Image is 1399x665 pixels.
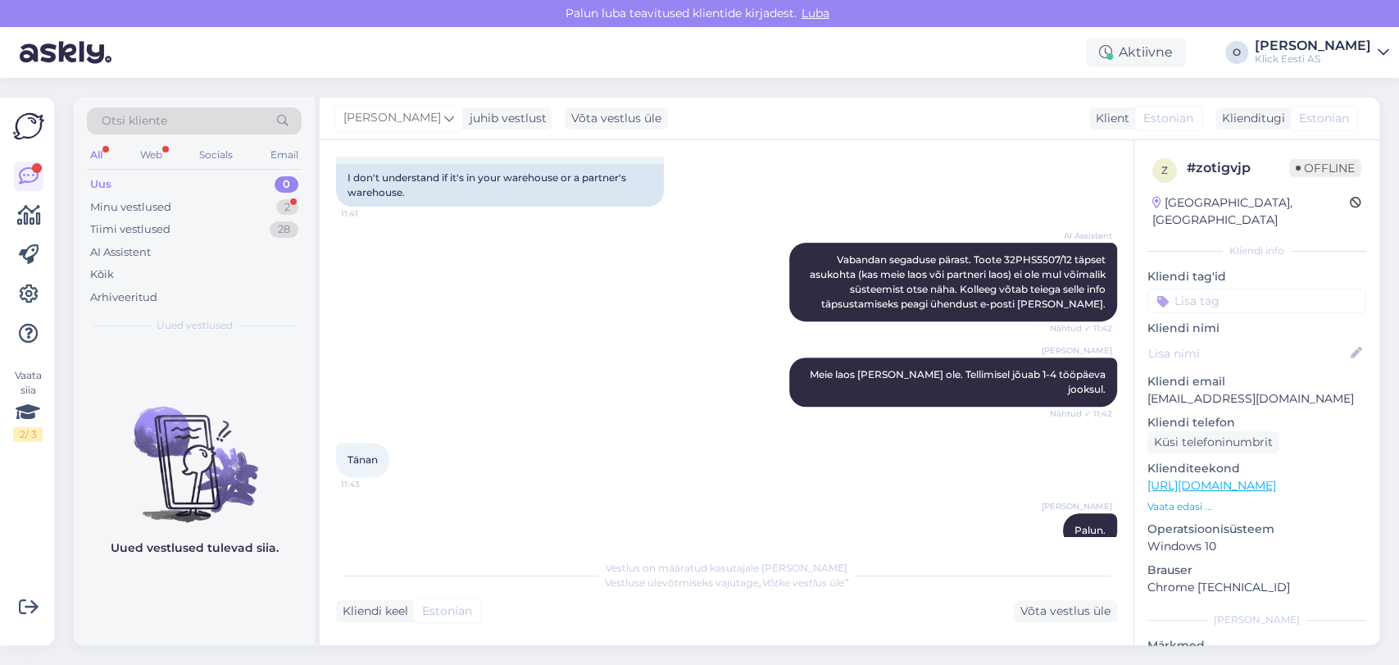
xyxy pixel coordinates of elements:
div: [PERSON_NAME] [1255,39,1371,52]
div: Socials [196,144,236,166]
span: Vestlus on määratud kasutajale [PERSON_NAME] [606,562,847,574]
p: Uued vestlused tulevad siia. [111,540,279,557]
div: All [87,144,106,166]
div: Uus [90,176,111,193]
div: O [1225,41,1248,64]
div: Email [267,144,302,166]
p: Kliendi tag'id [1147,268,1366,285]
div: 2 [276,199,298,216]
div: Kliendi keel [336,603,408,620]
div: 28 [270,221,298,238]
div: Kõik [90,266,114,283]
div: # zotigvjp [1187,158,1289,178]
div: Võta vestlus üle [1014,600,1117,622]
span: AI Assistent [1051,230,1112,242]
div: Tiimi vestlused [90,221,170,238]
span: Luba [797,6,834,20]
span: Estonian [422,603,472,620]
span: Tänan [347,453,378,466]
input: Lisa tag [1147,289,1366,313]
p: Brauser [1147,562,1366,579]
div: Arhiveeritud [90,289,157,306]
p: Kliendi nimi [1147,320,1366,337]
div: AI Assistent [90,244,151,261]
a: [PERSON_NAME]Klick Eesti AS [1255,39,1389,66]
div: Vaata siia [13,368,43,442]
div: Võta vestlus üle [565,107,668,130]
span: [PERSON_NAME] [343,109,441,127]
input: Lisa nimi [1148,344,1347,362]
span: Nähtud ✓ 11:42 [1050,408,1112,420]
p: [EMAIL_ADDRESS][DOMAIN_NAME] [1147,390,1366,408]
span: z [1161,164,1168,176]
span: Estonian [1299,110,1349,127]
p: Vaata edasi ... [1147,499,1366,514]
img: Askly Logo [13,111,44,142]
span: Vabandan segaduse pärast. Toote 32PHS5507/12 täpset asukohta (kas meie laos või partneri laos) ei... [810,253,1108,310]
p: Operatsioonisüsteem [1147,521,1366,538]
span: Otsi kliente [102,112,167,130]
p: Kliendi telefon [1147,414,1366,431]
div: 2 / 3 [13,427,43,442]
div: Kliendi info [1147,244,1366,258]
div: juhib vestlust [463,110,547,127]
span: Estonian [1143,110,1193,127]
span: Palun. [1074,524,1106,536]
i: „Võtke vestlus üle” [758,576,848,589]
div: [GEOGRAPHIC_DATA], [GEOGRAPHIC_DATA] [1152,194,1350,229]
div: Aktiivne [1086,38,1186,67]
p: Märkmed [1147,637,1366,654]
span: Offline [1289,159,1361,177]
div: [PERSON_NAME] [1147,613,1366,627]
span: 11:43 [341,478,402,490]
p: Klienditeekond [1147,460,1366,477]
span: Meie laos [PERSON_NAME] ole. Tellimisel jõuab 1-4 tööpäeva jooksul. [810,368,1108,395]
span: Uued vestlused [157,318,233,333]
div: 0 [275,176,298,193]
span: 11:41 [341,207,402,220]
span: [PERSON_NAME] [1042,500,1112,512]
span: [PERSON_NAME] [1042,344,1112,357]
p: Kliendi email [1147,373,1366,390]
div: Minu vestlused [90,199,171,216]
a: [URL][DOMAIN_NAME] [1147,478,1276,493]
div: Web [137,144,166,166]
p: Chrome [TECHNICAL_ID] [1147,579,1366,596]
span: Nähtud ✓ 11:42 [1050,322,1112,335]
span: Vestluse ülevõtmiseks vajutage [605,576,848,589]
div: Klick Eesti AS [1255,52,1371,66]
div: I don't understand if it's in your warehouse or a partner's warehouse. [336,164,664,207]
div: Klienditugi [1215,110,1285,127]
img: No chats [74,377,315,525]
div: Küsi telefoninumbrit [1147,431,1279,453]
div: Klient [1089,110,1129,127]
p: Windows 10 [1147,538,1366,555]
